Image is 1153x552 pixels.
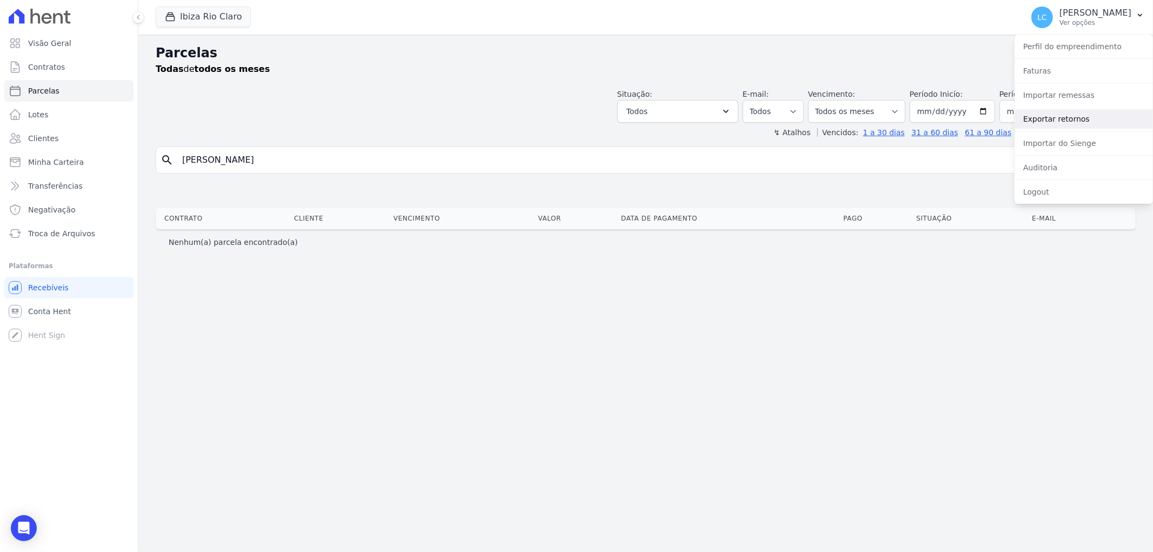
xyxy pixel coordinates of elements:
[839,208,912,229] th: Pago
[743,90,769,98] label: E-mail:
[169,237,298,248] p: Nenhum(a) parcela encontrado(a)
[4,301,134,322] a: Conta Hent
[9,260,129,272] div: Plataformas
[999,89,1085,100] label: Período Fim:
[965,128,1011,137] a: 61 a 90 dias
[911,128,958,137] a: 31 a 60 dias
[1037,14,1047,21] span: LC
[4,223,134,244] a: Troca de Arquivos
[910,90,963,98] label: Período Inicío:
[156,208,290,229] th: Contrato
[28,38,71,49] span: Visão Geral
[156,64,184,74] strong: Todas
[4,199,134,221] a: Negativação
[1015,37,1153,56] a: Perfil do empreendimento
[1015,85,1153,105] a: Importar remessas
[1023,2,1153,32] button: LC [PERSON_NAME] Ver opções
[28,228,95,239] span: Troca de Arquivos
[28,62,65,72] span: Contratos
[4,80,134,102] a: Parcelas
[28,181,83,191] span: Transferências
[156,43,1136,63] h2: Parcelas
[774,128,810,137] label: ↯ Atalhos
[195,64,270,74] strong: todos os meses
[4,128,134,149] a: Clientes
[534,208,617,229] th: Valor
[28,85,59,96] span: Parcelas
[290,208,389,229] th: Cliente
[808,90,855,98] label: Vencimento:
[156,6,251,27] button: Ibiza Rio Claro
[11,515,37,541] div: Open Intercom Messenger
[176,149,1131,171] input: Buscar por nome do lote ou do cliente
[28,306,71,317] span: Conta Hent
[1015,134,1153,153] a: Importar do Sienge
[28,109,49,120] span: Lotes
[617,208,839,229] th: Data de Pagamento
[617,90,652,98] label: Situação:
[4,175,134,197] a: Transferências
[1028,208,1113,229] th: E-mail
[1015,109,1153,129] a: Exportar retornos
[28,282,69,293] span: Recebíveis
[863,128,905,137] a: 1 a 30 dias
[1015,61,1153,81] a: Faturas
[1059,8,1131,18] p: [PERSON_NAME]
[4,56,134,78] a: Contratos
[1015,158,1153,177] a: Auditoria
[389,208,534,229] th: Vencimento
[4,32,134,54] a: Visão Geral
[627,105,648,118] span: Todos
[28,133,58,144] span: Clientes
[4,104,134,125] a: Lotes
[617,100,738,123] button: Todos
[28,204,76,215] span: Negativação
[1015,182,1153,202] a: Logout
[912,208,1028,229] th: Situação
[28,157,84,168] span: Minha Carteira
[161,154,174,167] i: search
[156,63,270,76] p: de
[4,151,134,173] a: Minha Carteira
[817,128,858,137] label: Vencidos:
[4,277,134,298] a: Recebíveis
[1059,18,1131,27] p: Ver opções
